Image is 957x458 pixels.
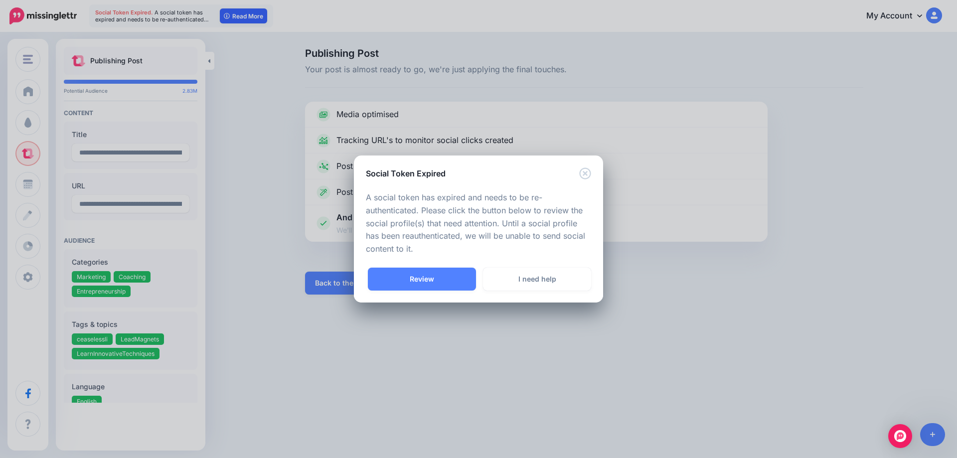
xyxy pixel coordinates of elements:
h5: Social Token Expired [366,167,446,179]
a: Review [368,268,476,291]
a: I need help [483,268,591,291]
button: Close [579,167,591,180]
div: Open Intercom Messenger [888,424,912,448]
p: A social token has expired and needs to be re-authenticated. Please click the button below to rev... [366,191,591,256]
